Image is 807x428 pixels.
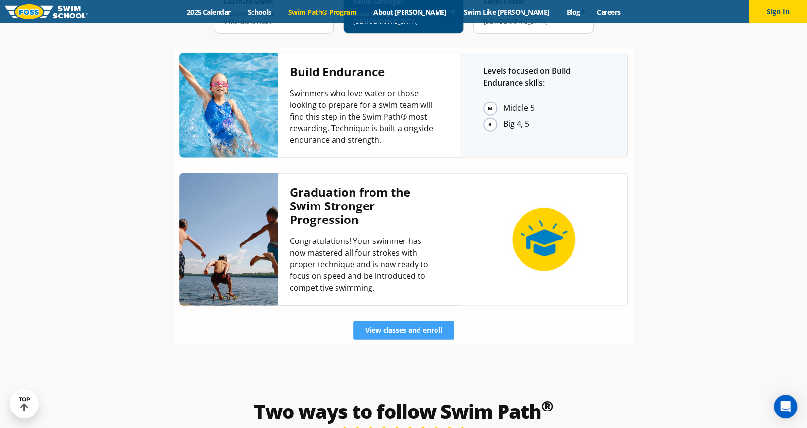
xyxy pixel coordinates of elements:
[504,117,604,132] li: Big 4, 5
[174,400,633,423] h2: Two ways to follow Swim Path
[455,7,558,17] a: Swim Like [PERSON_NAME]
[558,7,588,17] a: Blog
[504,101,604,116] li: Middle 5
[239,7,280,17] a: Schools
[774,395,797,418] div: Open Intercom Messenger
[365,327,442,334] span: View classes and enroll
[290,65,437,79] h4: Build Endurance
[290,87,437,146] p: Swimmers who love water or those looking to prepare for a swim team will find this step in the Sw...
[353,321,454,340] a: View classes and enroll
[541,396,553,416] sup: ®
[507,203,580,276] img: icon-graduation-circle
[483,65,604,88] p: Levels focused on Build Endurance skills:
[290,186,437,226] h4: Graduation from the Swim Stronger Progression
[5,4,88,19] img: FOSS Swim School Logo
[365,7,455,17] a: About [PERSON_NAME]
[290,235,437,293] p: Congratulations! Your swimmer has now mastered all four strokes with proper technique and is now ...
[19,396,30,411] div: TOP
[178,7,239,17] a: 2025 Calendar
[588,7,629,17] a: Careers
[280,7,365,17] a: Swim Path® Program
